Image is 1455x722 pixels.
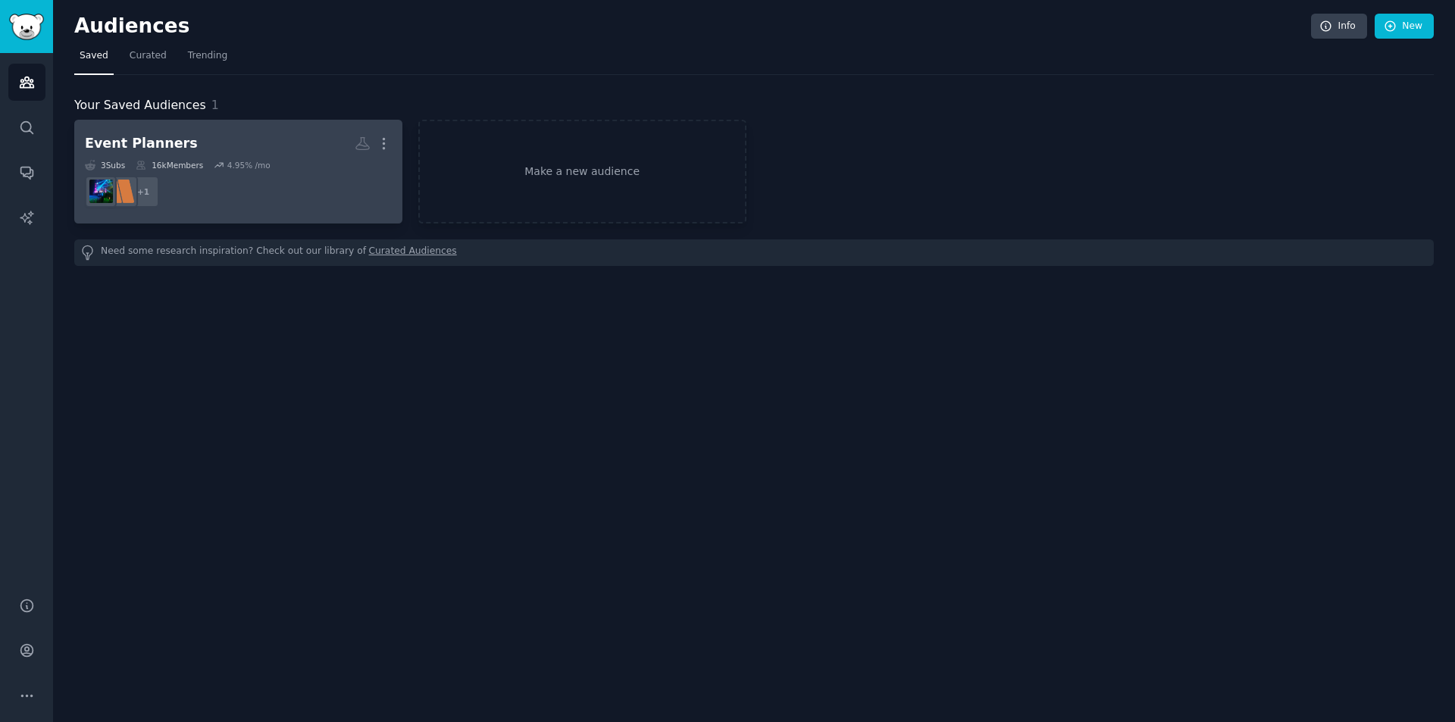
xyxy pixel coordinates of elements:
div: Event Planners [85,134,198,153]
span: Saved [80,49,108,63]
div: 4.95 % /mo [227,160,271,170]
img: GummySearch logo [9,14,44,40]
span: Curated [130,49,167,63]
a: Make a new audience [418,120,746,223]
a: Event Planners3Subs16kMembers4.95% /mo+1eventcampEventProduction [74,120,402,223]
div: Need some research inspiration? Check out our library of [74,239,1434,266]
span: Your Saved Audiences [74,96,206,115]
div: + 1 [127,176,159,208]
div: 3 Sub s [85,160,125,170]
img: EventProduction [89,180,113,203]
div: 16k Members [136,160,203,170]
a: Saved [74,44,114,75]
img: eventcamp [111,180,134,203]
a: Curated Audiences [369,245,457,261]
a: New [1375,14,1434,39]
h2: Audiences [74,14,1311,39]
a: Info [1311,14,1367,39]
a: Trending [183,44,233,75]
span: Trending [188,49,227,63]
span: 1 [211,98,219,112]
a: Curated [124,44,172,75]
